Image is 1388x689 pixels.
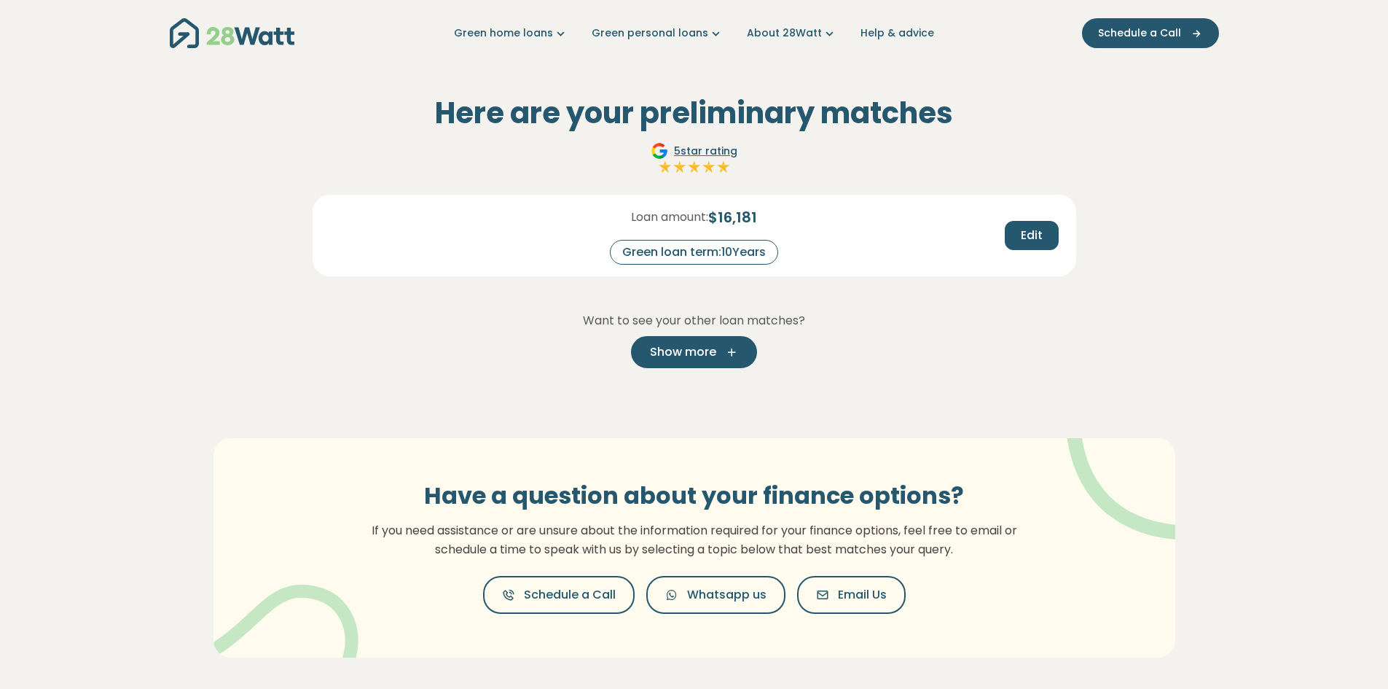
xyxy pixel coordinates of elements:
[363,482,1026,510] h3: Have a question about your finance options?
[170,15,1219,52] nav: Main navigation
[170,18,294,48] img: 28Watt
[673,160,687,174] img: Full star
[708,206,757,228] span: $ 16,181
[1082,18,1219,48] button: Schedule a Call
[702,160,716,174] img: Full star
[1021,227,1043,244] span: Edit
[1005,221,1059,250] button: Edit
[716,160,731,174] img: Full star
[631,209,708,226] span: Loan amount:
[524,586,616,604] span: Schedule a Call
[592,26,724,41] a: Green personal loans
[747,26,837,41] a: About 28Watt
[648,142,740,177] a: Google5star ratingFull starFull starFull starFull starFull star
[646,576,785,614] button: Whatsapp us
[674,144,737,159] span: 5 star rating
[313,96,1076,131] h2: Here are your preliminary matches
[797,576,906,614] button: Email Us
[313,311,1076,330] p: Want to see your other loan matches?
[658,160,673,174] img: Full star
[651,142,668,160] img: Google
[860,26,934,41] a: Help & advice
[650,343,716,361] span: Show more
[838,586,887,604] span: Email Us
[687,160,702,174] img: Full star
[363,521,1026,558] p: If you need assistance or are unsure about the information required for your finance options, fee...
[1098,26,1181,41] span: Schedule a Call
[610,240,778,265] div: Green loan term: 10 Years
[631,336,757,368] button: Show more
[687,586,766,604] span: Whatsapp us
[1029,398,1219,540] img: vector
[454,26,568,41] a: Green home loans
[483,576,635,614] button: Schedule a Call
